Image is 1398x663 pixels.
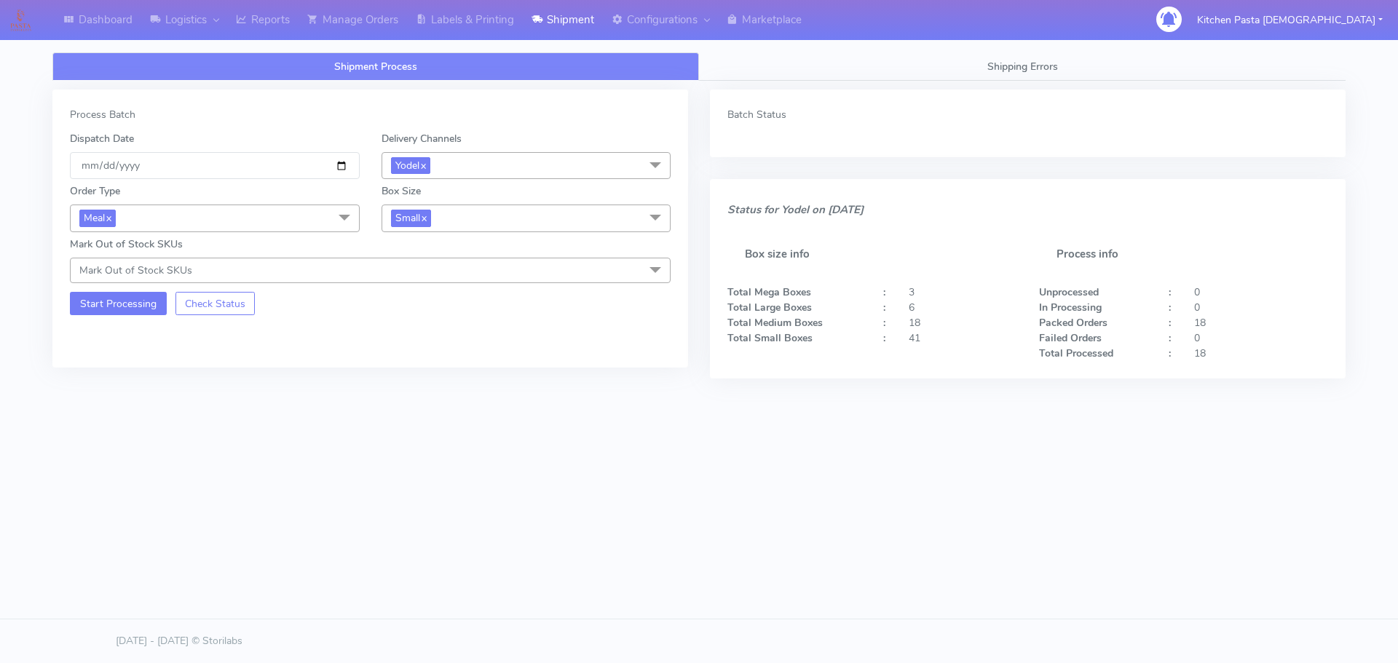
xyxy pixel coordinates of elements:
[1186,5,1394,35] button: Kitchen Pasta [DEMOGRAPHIC_DATA]
[79,210,116,226] span: Meal
[70,237,183,252] label: Mark Out of Stock SKUs
[70,107,671,122] div: Process Batch
[727,316,823,330] strong: Total Medium Boxes
[79,263,192,277] span: Mark Out of Stock SKUs
[1183,330,1339,346] div: 0
[391,157,430,174] span: Yodel
[70,131,134,146] label: Dispatch Date
[898,300,1027,315] div: 6
[334,60,417,74] span: Shipment Process
[1169,285,1171,299] strong: :
[52,52,1346,81] ul: Tabs
[1039,331,1102,345] strong: Failed Orders
[1169,301,1171,314] strong: :
[1169,346,1171,360] strong: :
[883,301,885,314] strong: :
[727,331,813,345] strong: Total Small Boxes
[1183,315,1339,330] div: 18
[1169,316,1171,330] strong: :
[987,60,1058,74] span: Shipping Errors
[1039,316,1107,330] strong: Packed Orders
[883,285,885,299] strong: :
[883,316,885,330] strong: :
[1183,300,1339,315] div: 0
[727,301,812,314] strong: Total Large Boxes
[727,285,811,299] strong: Total Mega Boxes
[1039,231,1329,278] h5: Process info
[1183,285,1339,300] div: 0
[727,202,864,217] i: Status for Yodel on [DATE]
[70,183,120,199] label: Order Type
[1039,346,1113,360] strong: Total Processed
[391,210,431,226] span: Small
[727,231,1017,278] h5: Box size info
[382,183,421,199] label: Box Size
[898,285,1027,300] div: 3
[70,292,167,315] button: Start Processing
[727,107,1328,122] div: Batch Status
[883,331,885,345] strong: :
[175,292,256,315] button: Check Status
[1183,346,1339,361] div: 18
[105,210,111,225] a: x
[1039,285,1099,299] strong: Unprocessed
[1039,301,1102,314] strong: In Processing
[898,330,1027,346] div: 41
[419,157,426,172] a: x
[382,131,462,146] label: Delivery Channels
[898,315,1027,330] div: 18
[1169,331,1171,345] strong: :
[420,210,427,225] a: x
